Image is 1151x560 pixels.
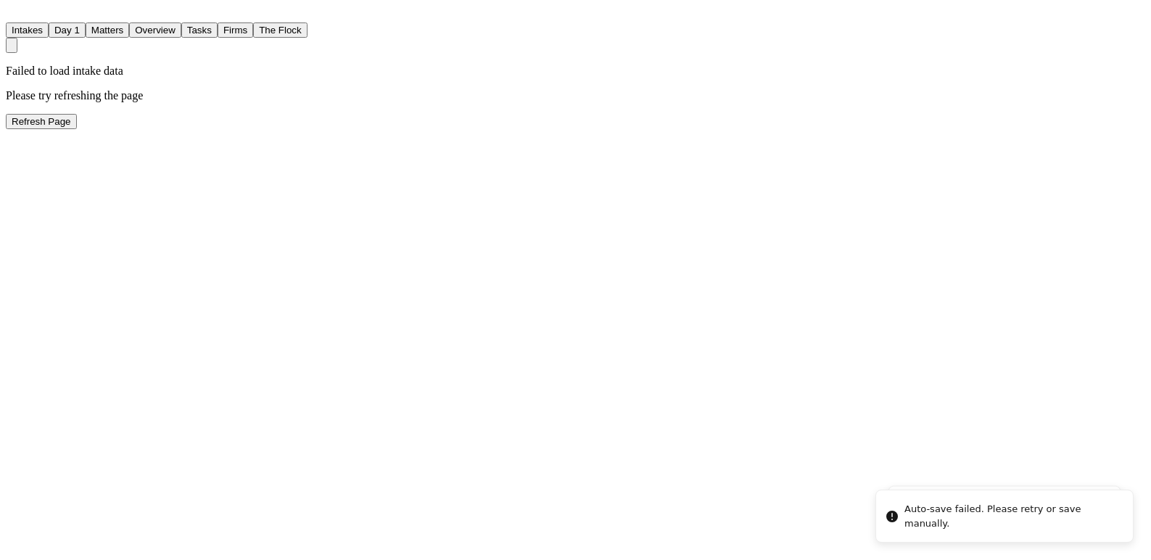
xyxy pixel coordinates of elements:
[6,89,308,102] p: Please try refreshing the page
[6,23,49,36] a: Intakes
[86,23,129,36] a: Matters
[129,22,181,38] button: Overview
[6,65,308,78] p: Failed to load intake data
[253,23,308,36] a: The Flock
[253,22,308,38] button: The Flock
[86,22,129,38] button: Matters
[6,9,23,22] a: Home
[49,23,86,36] a: Day 1
[129,23,181,36] a: Overview
[904,502,1121,530] div: Auto-save failed. Please retry or save manually.
[218,23,253,36] a: Firms
[6,22,49,38] button: Intakes
[49,22,86,38] button: Day 1
[181,22,218,38] button: Tasks
[181,23,218,36] a: Tasks
[6,6,23,20] img: Finch Logo
[218,22,253,38] button: Firms
[6,114,77,129] button: Refresh Page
